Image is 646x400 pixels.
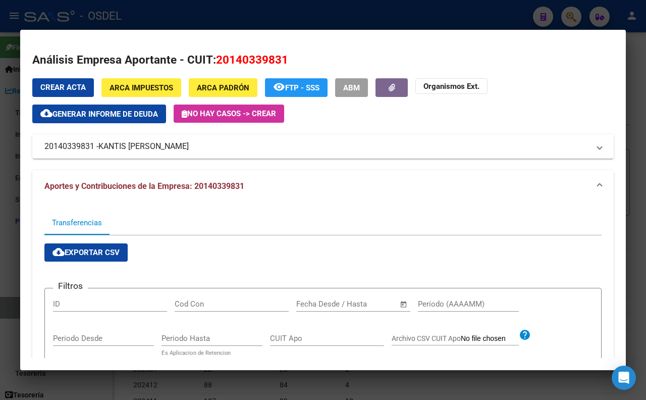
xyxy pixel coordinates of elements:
span: Archivo CSV CUIT Apo [392,334,461,342]
button: Open calendar [398,298,410,310]
mat-panel-title: 20140339831 - [44,140,589,153]
button: ARCA Padrón [189,78,257,97]
h3: Filtros [53,280,88,291]
mat-expansion-panel-header: Aportes y Contribuciones de la Empresa: 20140339831 [32,170,614,203]
mat-icon: cloud_download [40,107,52,119]
button: Generar informe de deuda [32,105,166,123]
mat-expansion-panel-header: 20140339831 -KANTIS [PERSON_NAME] [32,134,614,159]
button: ABM [335,78,368,97]
span: ARCA Padrón [197,83,249,92]
h2: Análisis Empresa Aportante - CUIT: [32,52,614,69]
span: 20140339831 [216,53,288,66]
span: Exportar CSV [52,248,120,257]
div: Open Intercom Messenger [612,366,636,390]
span: No hay casos -> Crear [182,109,276,118]
mat-icon: help [519,329,531,341]
span: KANTIS [PERSON_NAME] [98,140,189,153]
span: Crear Acta [40,83,86,92]
button: ARCA Impuestos [101,78,181,97]
span: FTP - SSS [285,83,319,92]
button: No hay casos -> Crear [174,105,284,123]
button: Crear Acta [32,78,94,97]
span: ABM [343,83,360,92]
span: ARCA Impuestos [110,83,173,92]
span: Generar informe de deuda [52,110,158,119]
div: Transferencias [52,217,102,228]
button: Exportar CSV [44,243,128,262]
button: FTP - SSS [265,78,328,97]
input: Fecha inicio [296,299,337,309]
input: Fecha fin [346,299,395,309]
span: Aportes y Contribuciones de la Empresa: 20140339831 [44,181,244,191]
input: Archivo CSV CUIT Apo [461,334,519,343]
button: Organismos Ext. [415,78,488,94]
mat-icon: cloud_download [52,246,65,258]
mat-icon: remove_red_eye [273,81,285,93]
strong: Organismos Ext. [423,82,479,91]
